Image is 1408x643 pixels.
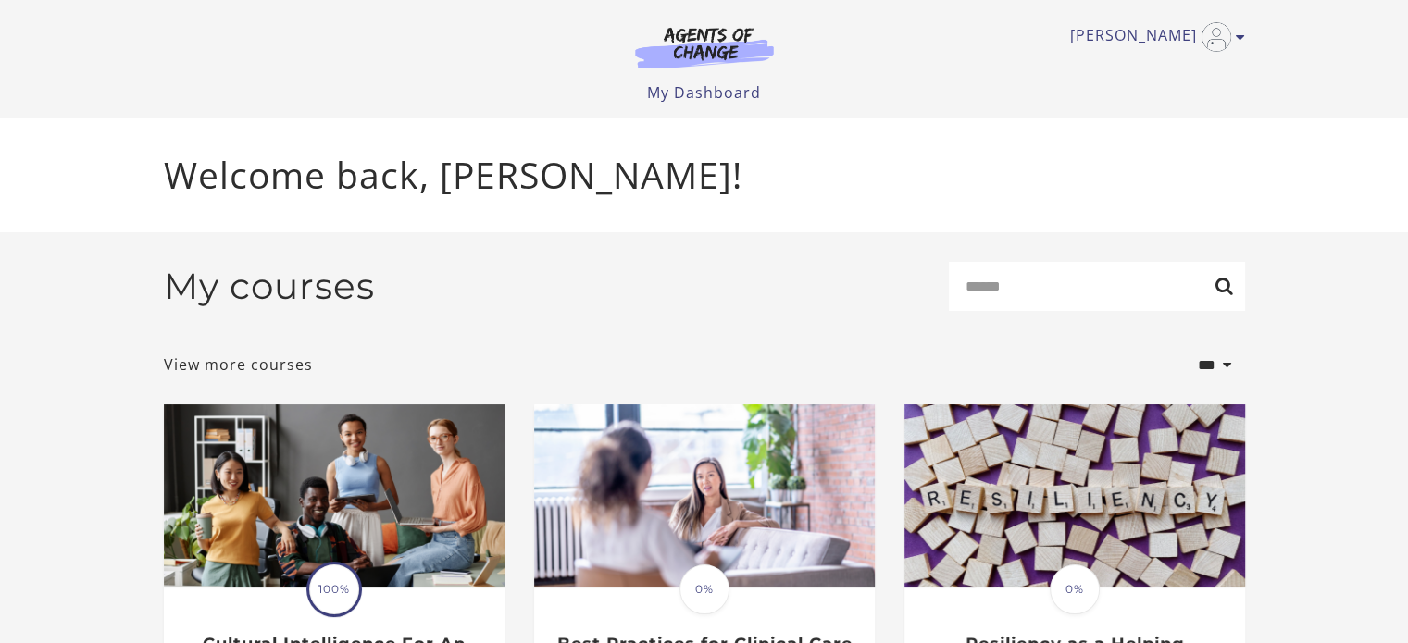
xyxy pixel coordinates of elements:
span: 100% [309,564,359,614]
h2: My courses [164,265,375,308]
a: My Dashboard [647,82,761,103]
a: Toggle menu [1070,22,1236,52]
a: View more courses [164,353,313,376]
img: Agents of Change Logo [616,26,793,68]
span: 0% [1050,564,1100,614]
span: 0% [679,564,729,614]
p: Welcome back, [PERSON_NAME]! [164,148,1245,203]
